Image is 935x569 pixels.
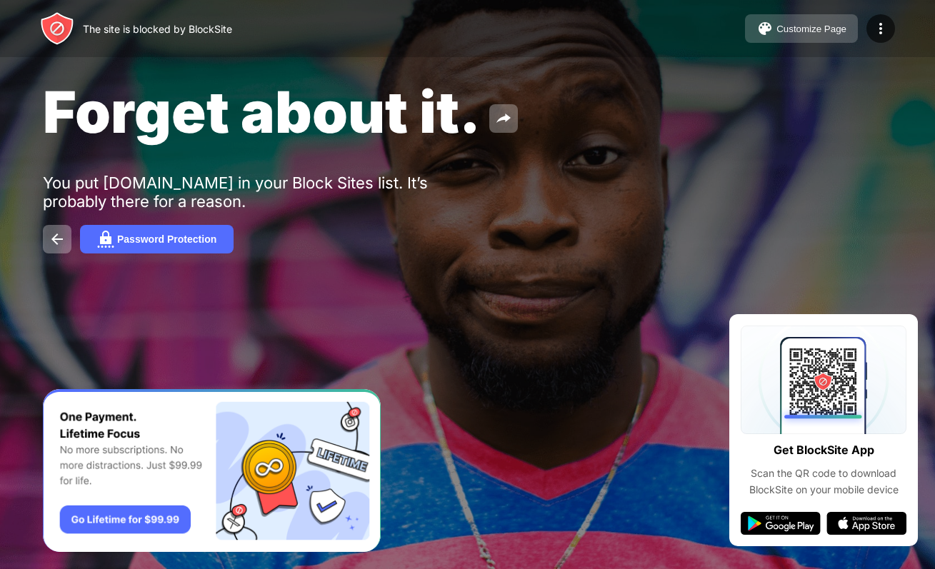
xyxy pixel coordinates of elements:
img: menu-icon.svg [872,20,889,37]
div: Scan the QR code to download BlockSite on your mobile device [741,465,906,498]
button: Password Protection [80,225,234,253]
div: Customize Page [776,24,846,34]
img: password.svg [97,231,114,248]
img: header-logo.svg [40,11,74,46]
div: You put [DOMAIN_NAME] in your Block Sites list. It’s probably there for a reason. [43,173,484,211]
img: google-play.svg [741,512,821,535]
span: Forget about it. [43,77,481,146]
div: The site is blocked by BlockSite [83,23,232,35]
img: share.svg [495,110,512,127]
iframe: Banner [43,389,381,553]
div: Get BlockSite App [774,440,874,460]
img: app-store.svg [826,512,906,535]
img: pallet.svg [756,20,774,37]
button: Customize Page [745,14,858,43]
img: back.svg [49,231,66,248]
div: Password Protection [117,233,216,245]
img: qrcode.svg [741,326,906,434]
